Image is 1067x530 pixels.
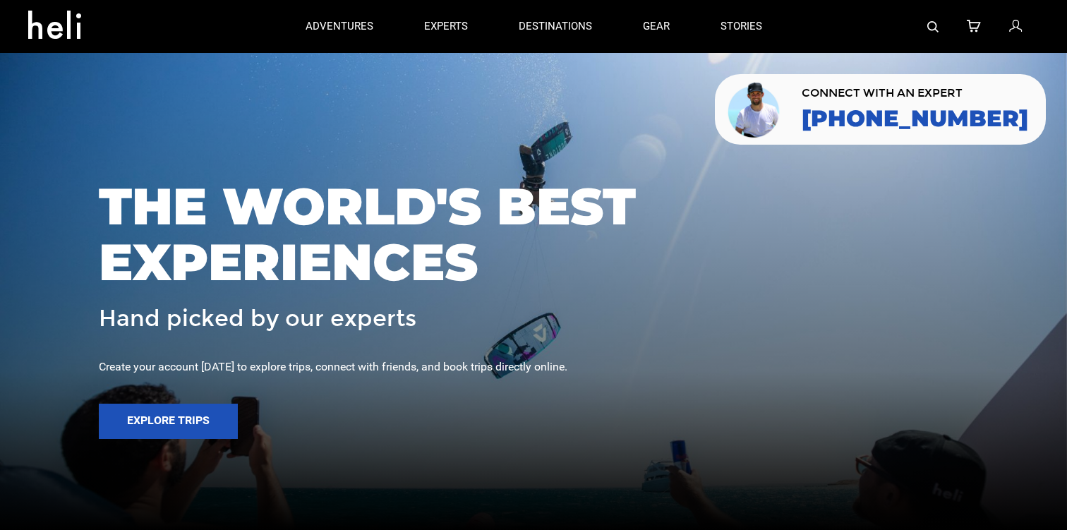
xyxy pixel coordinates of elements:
button: Explore Trips [99,404,238,439]
img: contact our team [725,80,784,139]
p: adventures [306,19,373,34]
span: THE WORLD'S BEST EXPERIENCES [99,179,968,290]
span: CONNECT WITH AN EXPERT [802,88,1028,99]
div: Create your account [DATE] to explore trips, connect with friends, and book trips directly online. [99,359,968,375]
p: experts [424,19,468,34]
a: [PHONE_NUMBER] [802,106,1028,131]
img: search-bar-icon.svg [927,21,939,32]
p: destinations [519,19,592,34]
span: Hand picked by our experts [99,306,416,331]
